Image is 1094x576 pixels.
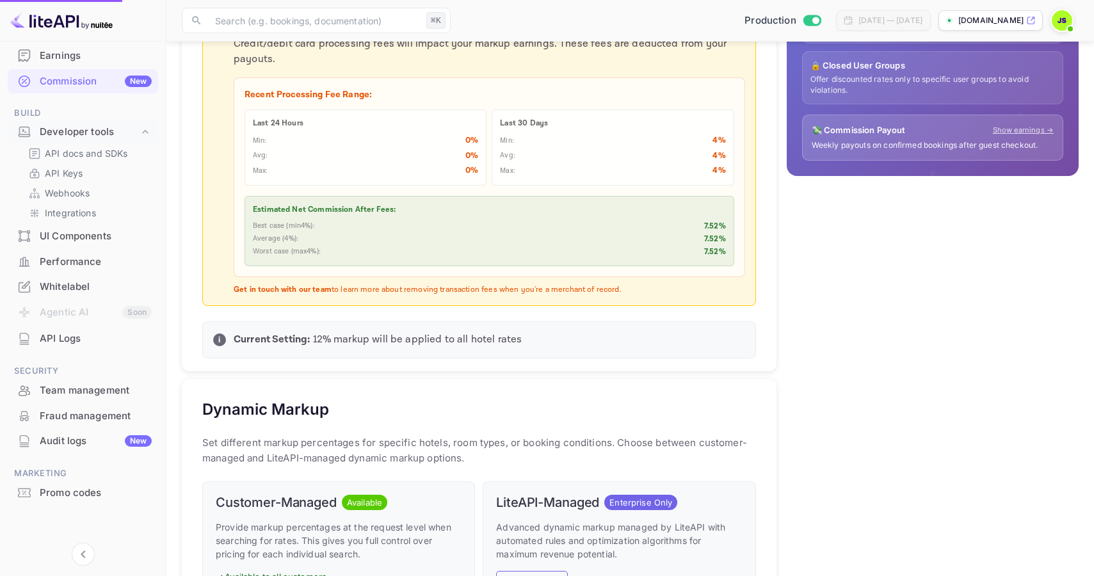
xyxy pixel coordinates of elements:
[45,186,90,200] p: Webhooks
[8,326,158,350] a: API Logs
[465,134,478,147] p: 0 %
[8,121,158,143] div: Developer tools
[426,12,446,29] div: ⌘K
[8,44,158,68] div: Earnings
[125,76,152,87] div: New
[8,224,158,249] div: UI Components
[23,204,153,222] div: Integrations
[8,106,158,120] span: Build
[207,8,421,33] input: Search (e.g. bookings, documentation)
[23,144,153,163] div: API docs and SDKs
[45,206,96,220] p: Integrations
[604,497,677,509] span: Enterprise Only
[40,74,152,89] div: Commission
[28,147,148,160] a: API docs and SDKs
[253,221,315,232] p: Best case (min 4 %):
[8,378,158,402] a: Team management
[8,467,158,481] span: Marketing
[40,255,152,269] div: Performance
[40,49,152,63] div: Earnings
[202,399,329,420] h5: Dynamic Markup
[8,429,158,452] a: Audit logsNew
[8,481,158,504] a: Promo codes
[8,250,158,273] a: Performance
[23,164,153,182] div: API Keys
[8,481,158,506] div: Promo codes
[40,229,152,244] div: UI Components
[218,334,220,346] p: i
[704,246,726,258] p: 7.52 %
[8,378,158,403] div: Team management
[72,543,95,566] button: Collapse navigation
[744,13,796,28] span: Production
[858,15,922,26] div: [DATE] — [DATE]
[45,166,83,180] p: API Keys
[234,285,332,294] strong: Get in touch with our team
[712,150,725,163] p: 4 %
[342,497,387,509] span: Available
[712,164,725,177] p: 4 %
[234,333,310,346] strong: Current Setting:
[23,184,153,202] div: Webhooks
[8,275,158,300] div: Whitelabel
[28,166,148,180] a: API Keys
[739,13,826,28] div: Switch to Sandbox mode
[216,520,462,561] p: Provide markup percentages at the request level when searching for rates. This gives you full con...
[500,118,725,129] p: Last 30 Days
[810,60,1055,72] p: 🔒 Closed User Groups
[993,125,1054,136] a: Show earnings →
[500,166,515,177] p: Max:
[500,150,515,161] p: Avg:
[810,74,1055,96] p: Offer discounted rates only to specific user groups to avoid violations.
[496,495,599,510] h6: LiteAPI-Managed
[253,136,267,147] p: Min:
[28,206,148,220] a: Integrations
[8,275,158,298] a: Whitelabel
[216,495,337,510] h6: Customer-Managed
[40,125,139,140] div: Developer tools
[28,186,148,200] a: Webhooks
[812,124,906,137] p: 💸 Commission Payout
[465,164,478,177] p: 0 %
[125,435,152,447] div: New
[253,150,268,161] p: Avg:
[253,204,726,216] p: Estimated Net Commission After Fees:
[500,136,514,147] p: Min:
[253,246,321,257] p: Worst case (max 4 %):
[253,118,478,129] p: Last 24 Hours
[40,280,152,294] div: Whitelabel
[8,69,158,94] div: CommissionNew
[40,409,152,424] div: Fraud management
[40,486,152,500] div: Promo codes
[8,429,158,454] div: Audit logsNew
[40,434,152,449] div: Audit logs
[245,88,734,102] p: Recent Processing Fee Range:
[202,435,756,466] p: Set different markup percentages for specific hotels, room types, or booking conditions. Choose b...
[8,250,158,275] div: Performance
[253,234,298,244] p: Average ( 4 %):
[8,404,158,429] div: Fraud management
[40,383,152,398] div: Team management
[8,224,158,248] a: UI Components
[1052,10,1072,31] img: John Sutton
[8,44,158,67] a: Earnings
[8,69,158,93] a: CommissionNew
[704,221,726,232] p: 7.52 %
[496,520,742,561] p: Advanced dynamic markup managed by LiteAPI with automated rules and optimization algorithms for m...
[40,332,152,346] div: API Logs
[812,140,1054,151] p: Weekly payouts on confirmed bookings after guest checkout.
[253,166,268,177] p: Max:
[234,36,745,67] p: Credit/debit card processing fees will impact your markup earnings. These fees are deducted from ...
[10,10,113,31] img: LiteAPI logo
[234,285,745,296] p: to learn more about removing transaction fees when you're a merchant of record.
[234,332,745,348] p: 12 % markup will be applied to all hotel rates
[704,234,726,245] p: 7.52 %
[465,150,478,163] p: 0 %
[712,134,725,147] p: 4 %
[45,147,128,160] p: API docs and SDKs
[8,364,158,378] span: Security
[958,15,1024,26] p: [DOMAIN_NAME]
[8,326,158,351] div: API Logs
[8,404,158,428] a: Fraud management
